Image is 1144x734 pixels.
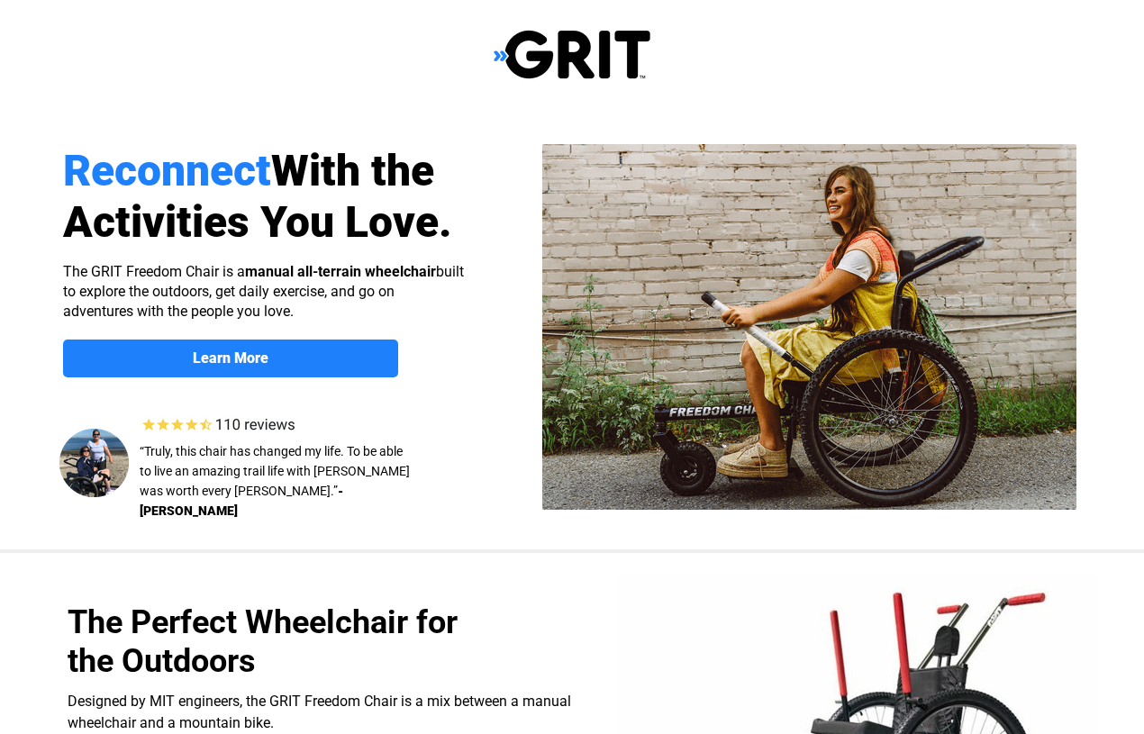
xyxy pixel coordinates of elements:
span: Activities You Love. [63,196,452,248]
span: “Truly, this chair has changed my life. To be able to live an amazing trail life with [PERSON_NAM... [140,444,410,498]
strong: Learn More [193,349,268,367]
span: Designed by MIT engineers, the GRIT Freedom Chair is a mix between a manual wheelchair and a moun... [68,693,571,731]
a: Learn More [63,340,398,377]
span: With the [271,145,434,196]
span: The Perfect Wheelchair for the Outdoors [68,603,458,680]
span: Reconnect [63,145,271,196]
strong: manual all-terrain wheelchair [245,263,436,280]
span: The GRIT Freedom Chair is a built to explore the outdoors, get daily exercise, and go on adventur... [63,263,464,320]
